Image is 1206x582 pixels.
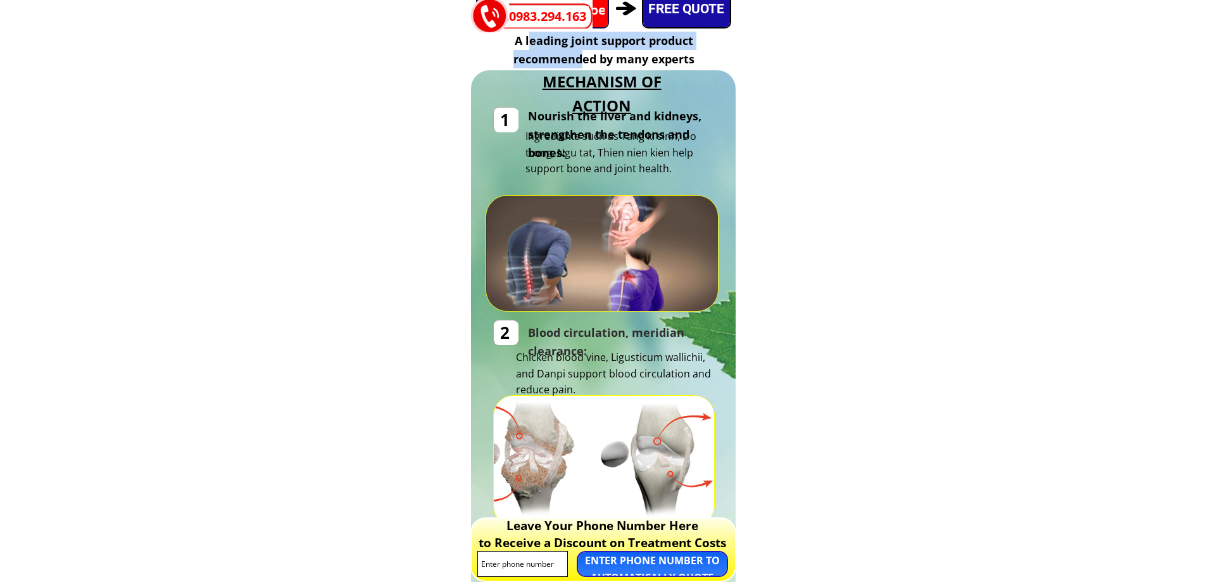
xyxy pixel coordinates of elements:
font: 1 [500,108,510,131]
font: 0983.294.163 [509,8,586,25]
font: MECHANISM OF ACTION [543,71,662,116]
font: Leave Your Phone Number Here [506,517,698,534]
font: 2 [500,321,510,344]
font: Blood circulation, meridian clearance: [528,325,684,358]
font: FREE QUOTE [648,1,724,16]
a: 0983.294.163 [509,6,593,27]
font: Ingredients such as Tang ki sinh, Do trong, Ngu tat, Thien nien kien help support bone and joint ... [525,129,696,175]
font: Nourish the liver and kidneys, strengthen the tendons and bones: [528,108,701,160]
font: A leading joint support product recommended by many experts [513,33,694,66]
font: Chicken blood vine, Ligusticum wallichii, and Danpi support blood circulation and reduce pain. [516,350,711,396]
input: Enter phone number [478,552,567,576]
font: to Receive a Discount on Treatment Costs [479,535,726,551]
